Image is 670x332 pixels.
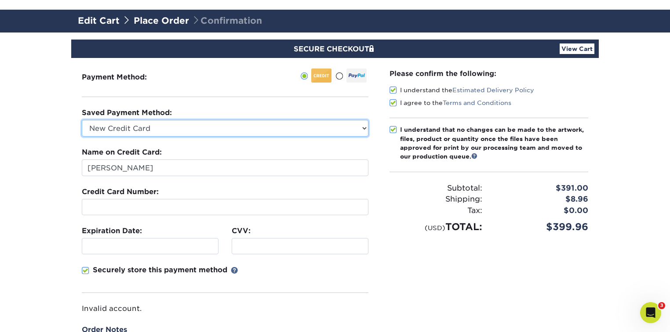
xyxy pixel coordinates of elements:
[86,242,215,250] iframe: Secure expiration date input frame
[390,86,534,94] label: I understand the
[78,15,120,26] a: Edit Cart
[383,220,489,234] div: TOTAL:
[82,159,368,176] input: First & Last Name
[82,187,159,197] label: Credit Card Number:
[93,265,227,275] p: Securely store this payment method
[390,98,511,107] label: I agree to the
[383,194,489,205] div: Shipping:
[134,15,189,26] a: Place Order
[383,183,489,194] div: Subtotal:
[294,45,376,53] span: SECURE CHECKOUT
[232,226,251,236] label: CVV:
[489,220,595,234] div: $399.96
[400,125,588,161] div: I understand that no changes can be made to the artwork, files, product or quantity once the file...
[489,183,595,194] div: $391.00
[390,69,588,79] div: Please confirm the following:
[236,242,364,250] iframe: Secure CVC input frame
[560,43,594,54] a: View Cart
[82,73,168,81] h3: Payment Method:
[443,99,511,106] a: Terms and Conditions
[383,205,489,217] div: Tax:
[86,203,364,211] iframe: Secure card number input frame
[640,302,661,323] iframe: Intercom live chat
[452,87,534,94] a: Estimated Delivery Policy
[82,303,368,314] p: Invalid account.
[658,302,665,309] span: 3
[489,194,595,205] div: $8.96
[425,224,445,231] small: (USD)
[82,147,162,158] label: Name on Credit Card:
[82,108,172,118] label: Saved Payment Method:
[489,205,595,217] div: $0.00
[82,226,142,236] label: Expiration Date:
[192,15,262,26] span: Confirmation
